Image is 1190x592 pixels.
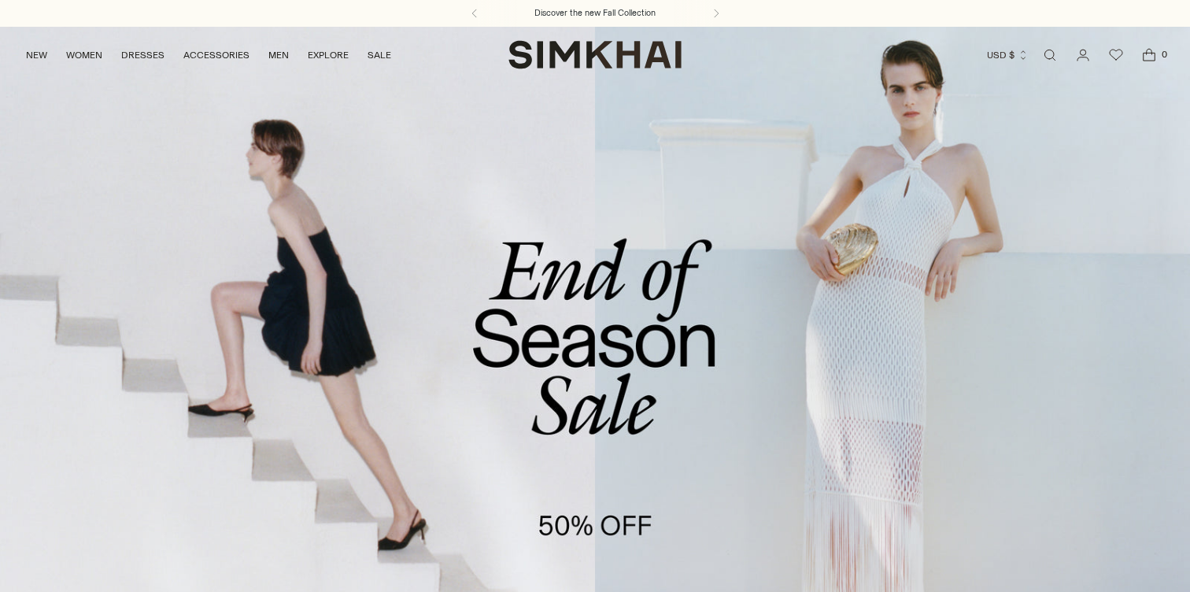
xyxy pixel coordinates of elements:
span: 0 [1157,47,1171,61]
a: Discover the new Fall Collection [534,7,656,20]
a: ACCESSORIES [183,38,249,72]
a: Open search modal [1034,39,1066,71]
a: MEN [268,38,289,72]
a: DRESSES [121,38,164,72]
a: NEW [26,38,47,72]
a: Wishlist [1100,39,1132,71]
a: Go to the account page [1067,39,1099,71]
a: WOMEN [66,38,102,72]
button: USD $ [987,38,1029,72]
a: SALE [368,38,391,72]
a: Open cart modal [1133,39,1165,71]
a: SIMKHAI [508,39,682,70]
a: EXPLORE [308,38,349,72]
